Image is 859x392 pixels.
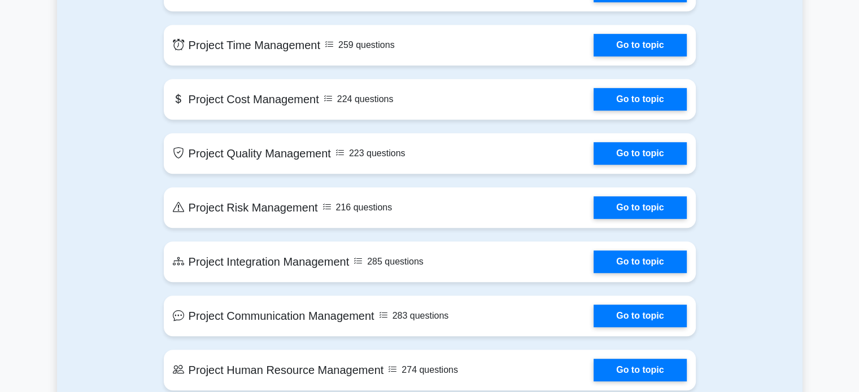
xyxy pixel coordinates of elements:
[594,305,686,327] a: Go to topic
[594,142,686,165] a: Go to topic
[594,196,686,219] a: Go to topic
[594,359,686,381] a: Go to topic
[594,34,686,56] a: Go to topic
[594,88,686,111] a: Go to topic
[594,250,686,273] a: Go to topic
